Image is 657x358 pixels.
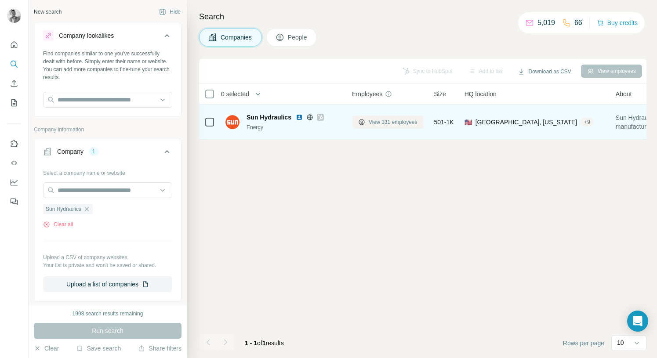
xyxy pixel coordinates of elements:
[46,205,81,213] span: Sun Hydraulics
[262,340,266,347] span: 1
[581,118,594,126] div: + 9
[73,310,143,318] div: 1998 search results remaining
[225,115,240,129] img: Logo of Sun Hydraulics
[247,113,291,122] span: Sun Hydraulics
[7,95,21,111] button: My lists
[563,339,604,347] span: Rows per page
[296,114,303,121] img: LinkedIn logo
[89,148,99,155] div: 1
[34,344,59,353] button: Clear
[7,37,21,53] button: Quick start
[7,155,21,171] button: Use Surfe API
[476,118,577,127] span: [GEOGRAPHIC_DATA], [US_STATE]
[7,56,21,72] button: Search
[352,90,382,98] span: Employees
[512,65,577,78] button: Download as CSV
[434,90,446,98] span: Size
[43,261,172,269] p: Your list is private and won't be saved or shared.
[34,126,181,134] p: Company information
[574,18,582,28] p: 66
[616,90,632,98] span: About
[7,194,21,210] button: Feedback
[76,344,121,353] button: Save search
[597,17,638,29] button: Buy credits
[43,166,172,177] div: Select a company name or website
[369,118,417,126] span: View 331 employees
[138,344,181,353] button: Share filters
[7,136,21,152] button: Use Surfe on LinkedIn
[257,340,262,347] span: of
[34,141,181,166] button: Company1
[34,8,62,16] div: New search
[352,116,424,129] button: View 331 employees
[247,123,341,131] div: Energy
[221,33,253,42] span: Companies
[434,118,454,127] span: 501-1K
[57,147,83,156] div: Company
[43,221,73,228] button: Clear all
[43,253,172,261] p: Upload a CSV of company websites.
[465,90,497,98] span: HQ location
[59,31,114,40] div: Company lookalikes
[537,18,555,28] p: 5,019
[221,90,249,98] span: 0 selected
[465,118,472,127] span: 🇺🇸
[153,5,187,18] button: Hide
[7,76,21,91] button: Enrich CSV
[288,33,308,42] span: People
[43,276,172,292] button: Upload a list of companies
[617,338,624,347] p: 10
[245,340,257,347] span: 1 - 1
[43,50,172,81] div: Find companies similar to one you've successfully dealt with before. Simply enter their name or w...
[34,25,181,50] button: Company lookalikes
[7,9,21,23] img: Avatar
[7,174,21,190] button: Dashboard
[245,340,284,347] span: results
[199,11,646,23] h4: Search
[627,311,648,332] div: Open Intercom Messenger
